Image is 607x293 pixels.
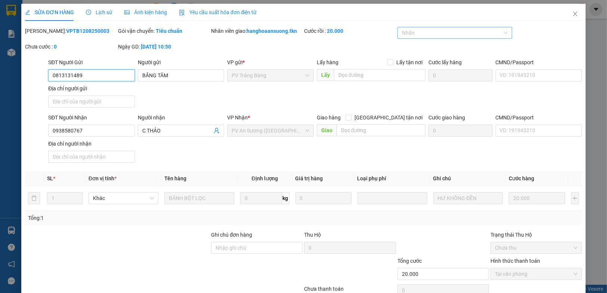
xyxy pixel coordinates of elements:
[211,232,252,238] label: Ghi chú đơn hàng
[304,27,396,35] div: Cước rồi :
[428,59,462,65] label: Cước lấy hàng
[247,28,297,34] b: hanghoaansuong.tkn
[25,43,117,51] div: Chưa cước :
[89,175,117,181] span: Đơn vị tính
[397,258,422,264] span: Tổng cước
[354,171,430,186] th: Loại phụ phí
[124,9,167,15] span: Ảnh kiện hàng
[86,9,112,15] span: Lịch sử
[54,44,57,50] b: 0
[428,125,493,137] input: Cước giao hàng
[48,58,134,66] div: SĐT Người Gửi
[433,192,503,204] input: Ghi Chú
[227,115,248,121] span: VP Nhận
[496,58,582,66] div: CMND/Passport
[214,128,220,134] span: user-add
[317,69,334,81] span: Lấy
[25,27,117,35] div: [PERSON_NAME]:
[393,58,425,66] span: Lấy tận nơi
[48,96,134,107] input: Địa chỉ của người gửi
[138,58,224,66] div: Người gửi
[430,171,506,186] th: Ghi chú
[86,10,91,15] span: clock-circle
[179,10,185,16] img: icon
[28,214,235,222] div: Tổng: 1
[232,70,309,81] span: PV Trảng Bàng
[495,268,577,280] span: Tại văn phòng
[317,59,338,65] span: Lấy hàng
[48,151,134,163] input: Địa chỉ của người nhận
[337,124,425,136] input: Dọc đường
[211,242,303,254] input: Ghi chú đơn hàng
[490,258,540,264] label: Hình thức thanh toán
[428,115,465,121] label: Cước giao hàng
[138,113,224,122] div: Người nhận
[66,28,109,34] b: VPTB1208250003
[156,28,182,34] b: Tiêu chuẩn
[495,242,577,253] span: Chưa thu
[164,175,186,181] span: Tên hàng
[47,175,53,181] span: SL
[118,27,210,35] div: Gói vận chuyển:
[571,192,579,204] button: plus
[304,232,321,238] span: Thu Hộ
[48,140,134,148] div: Địa chỉ người nhận
[351,113,425,122] span: [GEOGRAPHIC_DATA] tận nơi
[93,193,154,204] span: Khác
[295,192,351,204] input: 0
[565,4,586,25] button: Close
[509,192,565,204] input: 0
[124,10,130,15] span: picture
[25,9,74,15] span: SỬA ĐƠN HÀNG
[496,113,582,122] div: CMND/Passport
[48,84,134,93] div: Địa chỉ người gửi
[428,69,493,81] input: Cước lấy hàng
[490,231,582,239] div: Trạng thái Thu Hộ
[327,28,343,34] b: 20.000
[28,192,40,204] button: delete
[232,125,309,136] span: PV An Sương (Hàng Hóa)
[317,115,341,121] span: Giao hàng
[252,175,278,181] span: Định lượng
[282,192,289,204] span: kg
[211,27,303,35] div: Nhân viên giao:
[179,9,257,15] span: Yêu cầu xuất hóa đơn điện tử
[317,124,337,136] span: Giao
[25,10,30,15] span: edit
[509,175,534,181] span: Cước hàng
[48,113,134,122] div: SĐT Người Nhận
[164,192,234,204] input: VD: Bàn, Ghế
[572,11,578,17] span: close
[141,44,171,50] b: [DATE] 10:50
[295,175,323,181] span: Giá trị hàng
[227,58,313,66] div: VP gửi
[118,43,210,51] div: Ngày GD:
[334,69,425,81] input: Dọc đường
